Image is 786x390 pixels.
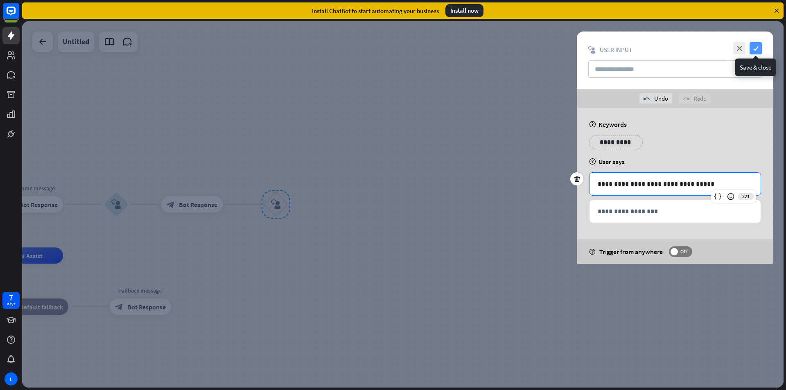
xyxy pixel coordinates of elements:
div: Keywords [589,120,761,128]
i: close [733,42,745,54]
i: help [589,249,595,255]
i: undo [644,95,650,102]
div: Install ChatBot to start automating your business [312,7,439,15]
i: help [589,158,596,165]
button: Open LiveChat chat widget [7,3,31,28]
a: 7 days [2,292,20,309]
span: OFF [678,248,691,255]
span: User Input [600,46,632,54]
i: help [589,121,596,128]
div: User says [589,158,761,166]
div: Undo [639,93,672,104]
span: Trigger from anywhere [599,248,663,256]
i: check [750,42,762,54]
div: Redo [679,93,711,104]
div: L [5,372,18,385]
i: redo [683,95,689,102]
i: block_user_input [588,46,596,54]
div: Install now [445,4,483,17]
div: 7 [9,294,13,301]
div: days [7,301,15,307]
